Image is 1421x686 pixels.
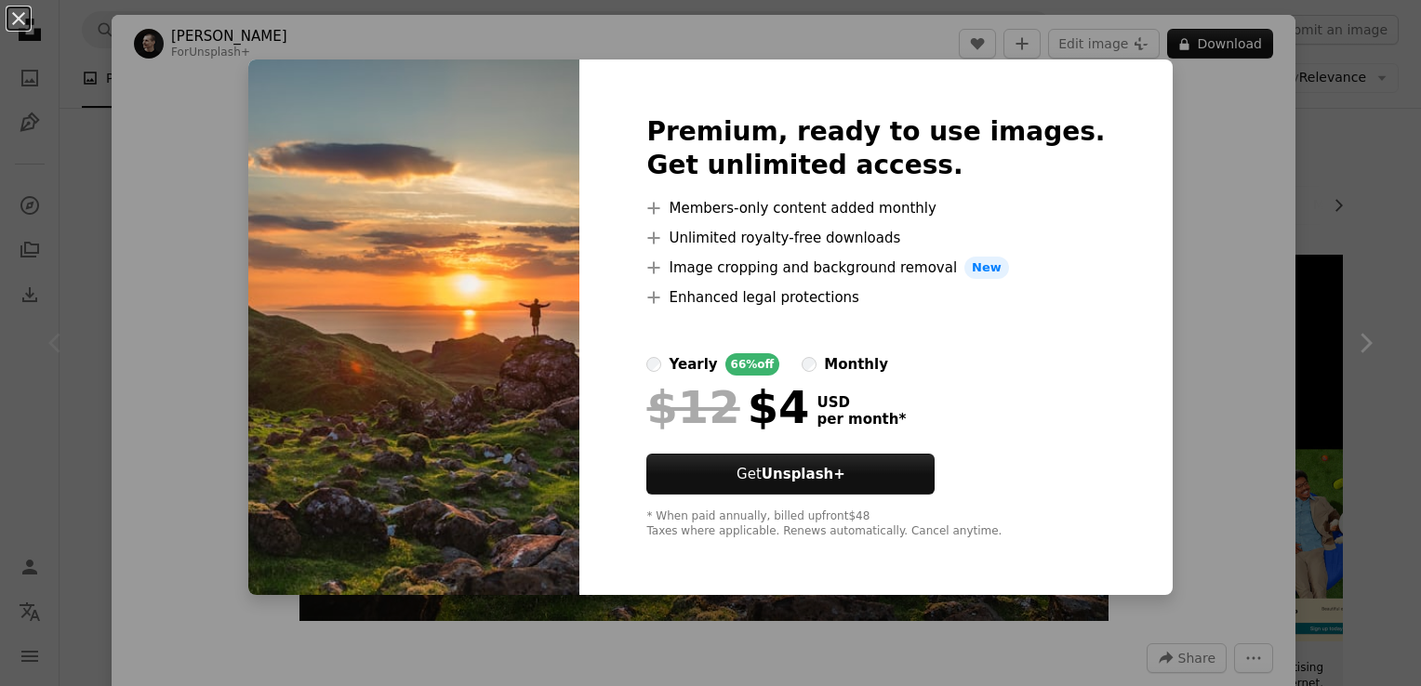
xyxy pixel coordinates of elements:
li: Image cropping and background removal [646,257,1105,279]
li: Enhanced legal protections [646,286,1105,309]
strong: Unsplash+ [762,466,845,482]
span: USD [817,394,906,411]
li: Unlimited royalty-free downloads [646,227,1105,249]
div: 66% off [725,353,780,376]
img: premium_photo-1673002094195-f18084be89ce [248,59,579,595]
div: monthly [824,353,888,376]
div: yearly [669,353,717,376]
h2: Premium, ready to use images. Get unlimited access. [646,115,1105,182]
li: Members-only content added monthly [646,197,1105,219]
div: * When paid annually, billed upfront $48 Taxes where applicable. Renews automatically. Cancel any... [646,509,1105,539]
span: New [964,257,1009,279]
input: monthly [802,357,817,372]
span: $12 [646,383,739,431]
span: per month * [817,411,906,428]
div: $4 [646,383,809,431]
input: yearly66%off [646,357,661,372]
button: GetUnsplash+ [646,454,935,495]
